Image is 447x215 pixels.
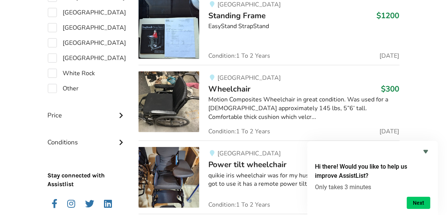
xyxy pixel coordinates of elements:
a: mobility-wheelchair[GEOGRAPHIC_DATA]Wheelchair$300Motion Composites Wheelchair in great condition... [139,65,399,141]
span: Condition: 1 To 2 Years [208,53,270,59]
span: [DATE] [380,53,400,59]
label: [GEOGRAPHIC_DATA] [48,38,126,47]
label: [GEOGRAPHIC_DATA] [48,23,126,32]
div: Conditions [48,123,127,150]
label: [GEOGRAPHIC_DATA] [48,8,126,17]
label: White Rock [48,69,95,78]
div: Motion Composites Wheelchair in great condition. Was used for a [DEMOGRAPHIC_DATA] approximately ... [208,95,399,122]
div: Price [48,96,127,123]
span: Condition: 1 To 2 Years [208,128,270,134]
img: mobility-power tilt wheelchair [139,147,199,208]
label: Other [48,84,79,93]
span: [GEOGRAPHIC_DATA] [217,74,281,82]
span: Power tilt wheelchair [208,159,286,170]
button: Hide survey [421,147,430,156]
span: [DATE] [380,128,400,134]
span: [GEOGRAPHIC_DATA] [217,0,281,9]
a: mobility-power tilt wheelchair [GEOGRAPHIC_DATA]Power tilt wheelchair$500quikie iris wheelchair w... [139,141,399,214]
img: mobility-wheelchair [139,71,199,132]
div: EasyStand StrapStand [208,22,399,31]
label: [GEOGRAPHIC_DATA] [48,54,126,63]
button: Next question [407,197,430,209]
p: Only takes 3 minutes [315,183,430,191]
span: [GEOGRAPHIC_DATA] [217,149,281,158]
h3: $1200 [377,11,400,21]
div: Hi there! Would you like to help us improve AssistList? [315,147,430,209]
div: quikie iris wheelchair was for my husband who unfortunately never got to use it has a remote powe... [208,171,399,189]
span: Standing Frame [208,10,266,21]
h3: $300 [381,84,400,94]
p: Stay connected with Assistlist [48,150,127,189]
h2: Hi there! Would you like to help us improve AssistList? [315,162,430,180]
span: Condition: 1 To 2 Years [208,202,270,208]
span: Wheelchair [208,84,250,94]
